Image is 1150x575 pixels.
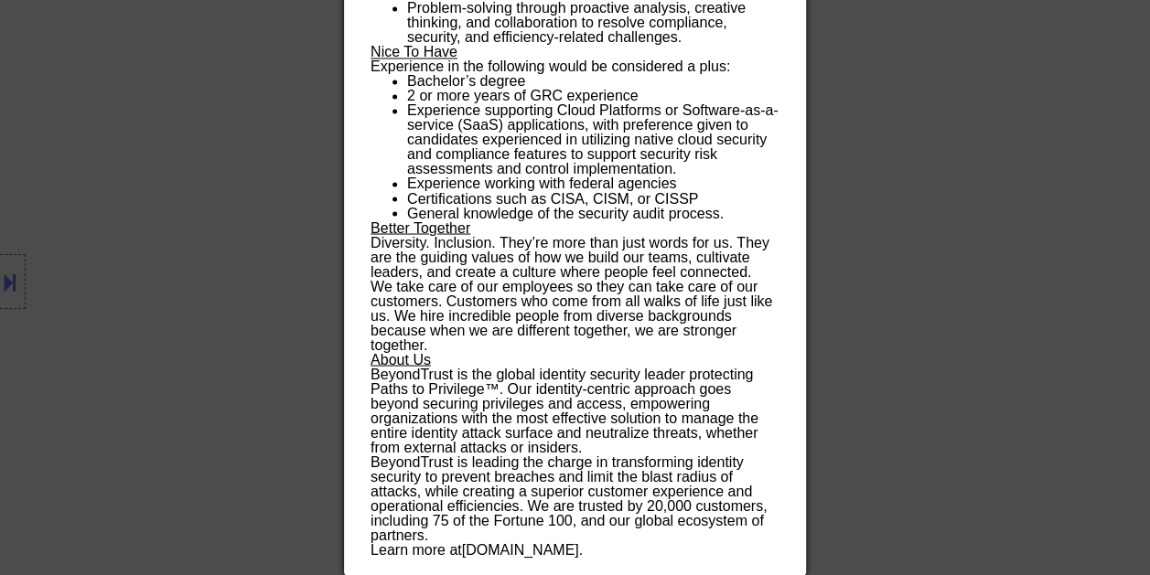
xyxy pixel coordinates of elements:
[371,279,779,352] p: We take care of our employees so they can take care of our customers. Customers who come from all...
[371,44,457,59] u: Nice To Have
[371,542,779,557] p: Learn more at .
[371,219,470,235] u: Better Together
[371,454,779,542] p: BeyondTrust is leading the charge in transforming identity security to prevent breaches and limit...
[407,176,779,191] li: Experience working with federal agencies
[407,191,779,206] li: Certifications such as CISA, CISM, or CISSP
[371,59,779,74] p: Experience in the following would be considered a plus:
[407,74,779,89] li: Bachelor’s degree
[407,1,779,45] li: Problem-solving through proactive analysis, creative thinking, and collaboration to resolve compl...
[407,103,779,176] li: Experience supporting Cloud Platforms or Software-as-a-service (SaaS) applications, with preferen...
[371,351,431,367] u: About Us
[407,206,779,220] li: General knowledge of the security audit process.
[371,235,779,279] p: Diversity. Inclusion. They’re more than just words for us. They are the guiding values of how we ...
[371,367,779,454] p: BeyondTrust is the global identity security leader protecting Paths to Privilege™. Our identity-c...
[407,89,779,103] li: 2 or more years of GRC experience
[462,541,579,557] a: [DOMAIN_NAME]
